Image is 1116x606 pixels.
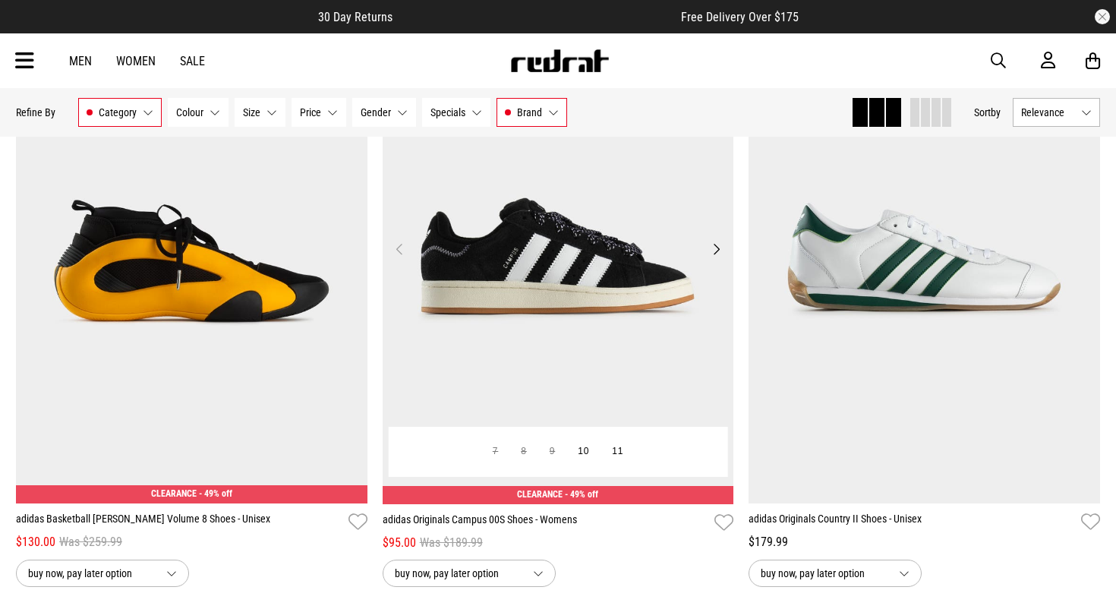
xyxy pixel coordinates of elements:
[749,560,922,587] button: buy now, pay later option
[243,106,260,118] span: Size
[395,564,521,582] span: buy now, pay later option
[151,488,197,499] span: CLEARANCE
[749,533,1100,551] div: $179.99
[497,98,567,127] button: Brand
[974,103,1001,122] button: Sortby
[517,106,542,118] span: Brand
[199,488,232,499] span: - 49% off
[383,512,709,534] a: adidas Originals Campus 00S Shoes - Womens
[383,534,416,552] span: $95.00
[420,534,483,552] span: Was $189.99
[601,438,635,466] button: 11
[517,489,563,500] span: CLEARANCE
[12,6,58,52] button: Open LiveChat chat widget
[28,564,154,582] span: buy now, pay later option
[16,533,55,551] span: $130.00
[761,564,887,582] span: buy now, pay later option
[538,438,566,466] button: 9
[991,106,1001,118] span: by
[481,438,509,466] button: 7
[235,98,285,127] button: Size
[707,240,726,258] button: Next
[69,54,92,68] a: Men
[352,98,416,127] button: Gender
[383,560,556,587] button: buy now, pay later option
[116,54,156,68] a: Women
[59,533,122,551] span: Was $259.99
[681,10,799,24] span: Free Delivery Over $175
[168,98,229,127] button: Colour
[78,98,162,127] button: Category
[176,106,203,118] span: Colour
[423,9,651,24] iframe: Customer reviews powered by Trustpilot
[180,54,205,68] a: Sale
[300,106,321,118] span: Price
[16,12,367,504] img: Adidas Basketball Harden Volume 8 Shoes - Unisex in Yellow
[383,12,734,504] img: Adidas Originals Campus 00s Shoes - Womens in White
[749,12,1100,504] img: Adidas Originals Country Ii Shoes - Unisex in White
[1013,98,1100,127] button: Relevance
[422,98,490,127] button: Specials
[565,489,598,500] span: - 49% off
[749,511,1075,533] a: adidas Originals Country II Shoes - Unisex
[566,438,601,466] button: 10
[16,511,342,533] a: adidas Basketball [PERSON_NAME] Volume 8 Shoes - Unisex
[1021,106,1075,118] span: Relevance
[318,10,392,24] span: 30 Day Returns
[509,49,610,72] img: Redrat logo
[99,106,137,118] span: Category
[16,106,55,118] p: Refine By
[16,560,189,587] button: buy now, pay later option
[361,106,391,118] span: Gender
[390,240,409,258] button: Previous
[292,98,346,127] button: Price
[509,438,538,466] button: 8
[430,106,465,118] span: Specials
